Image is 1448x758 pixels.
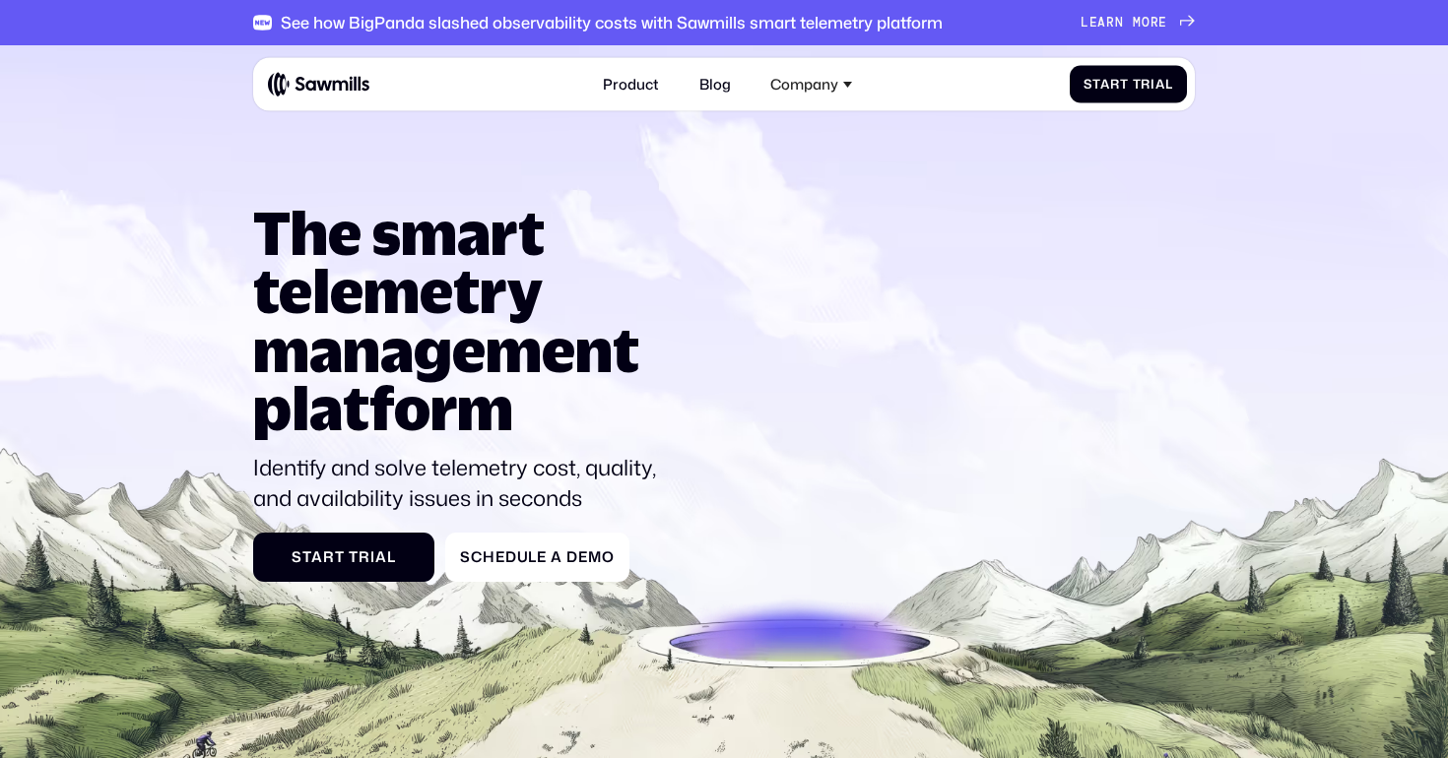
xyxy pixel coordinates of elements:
[592,65,670,104] a: Product
[281,13,943,32] div: See how BigPanda slashed observability costs with Sawmills smart telemetry platform
[253,453,673,514] p: Identify and solve telemetry cost, quality, and availability issues in seconds
[689,65,742,104] a: Blog
[253,533,434,583] a: Start Trial
[253,203,673,437] h1: The smart telemetry management platform
[1081,15,1167,30] div: Learn more
[770,76,838,94] div: Company
[1081,15,1195,30] a: Learn more
[445,533,629,583] a: Schedule a Demo
[460,548,615,566] div: Schedule a Demo
[1084,77,1172,92] div: Start Trial
[268,548,420,566] div: Start Trial
[1070,66,1188,102] a: Start Trial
